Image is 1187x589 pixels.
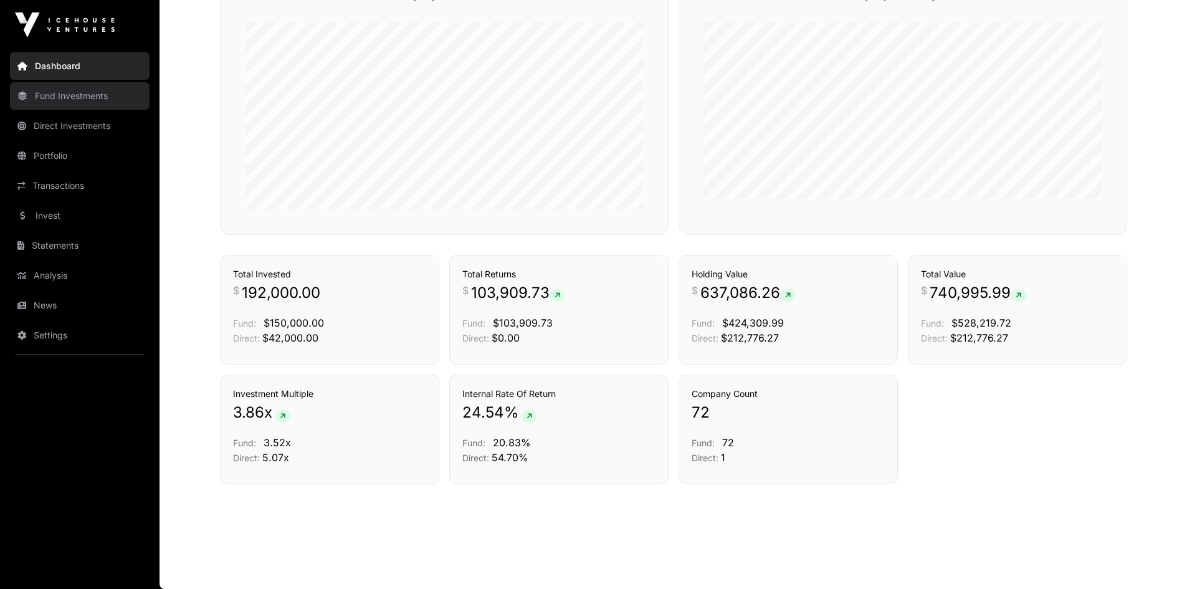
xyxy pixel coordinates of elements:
[921,283,927,298] span: $
[10,202,150,229] a: Invest
[10,52,150,80] a: Dashboard
[492,332,520,344] span: $0.00
[951,317,1011,329] span: $528,219.72
[1125,529,1187,589] iframe: Chat Widget
[462,453,489,463] span: Direct:
[721,332,779,344] span: $212,776.27
[10,142,150,170] a: Portfolio
[462,403,504,423] span: 24.54
[462,283,469,298] span: $
[10,112,150,140] a: Direct Investments
[10,232,150,259] a: Statements
[10,82,150,110] a: Fund Investments
[692,268,885,280] h3: Holding Value
[462,333,489,343] span: Direct:
[492,451,528,464] span: 54.70%
[10,322,150,349] a: Settings
[264,403,272,423] span: x
[692,403,710,423] span: 72
[462,388,655,400] h3: Internal Rate Of Return
[692,333,718,343] span: Direct:
[921,333,948,343] span: Direct:
[700,283,796,303] span: 637,086.26
[921,318,944,328] span: Fund:
[262,451,289,464] span: 5.07x
[10,292,150,319] a: News
[233,318,256,328] span: Fund:
[233,333,260,343] span: Direct:
[950,332,1008,344] span: $212,776.27
[262,332,318,344] span: $42,000.00
[493,317,553,329] span: $103,909.73
[692,438,715,448] span: Fund:
[921,268,1114,280] h3: Total Value
[692,388,885,400] h3: Company Count
[233,403,264,423] span: 3.86
[462,318,485,328] span: Fund:
[10,262,150,289] a: Analysis
[233,283,239,298] span: $
[462,268,655,280] h3: Total Returns
[722,436,734,449] span: 72
[930,283,1026,303] span: 740,995.99
[692,453,718,463] span: Direct:
[264,436,291,449] span: 3.52x
[264,317,324,329] span: $150,000.00
[233,388,426,400] h3: Investment Multiple
[692,283,698,298] span: $
[493,436,531,449] span: 20.83%
[722,317,784,329] span: $424,309.99
[504,403,519,423] span: %
[233,453,260,463] span: Direct:
[721,451,725,464] span: 1
[10,172,150,199] a: Transactions
[692,318,715,328] span: Fund:
[471,283,565,303] span: 103,909.73
[233,438,256,448] span: Fund:
[233,268,426,280] h3: Total Invested
[462,438,485,448] span: Fund:
[242,283,320,303] span: 192,000.00
[15,12,115,37] img: Icehouse Ventures Logo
